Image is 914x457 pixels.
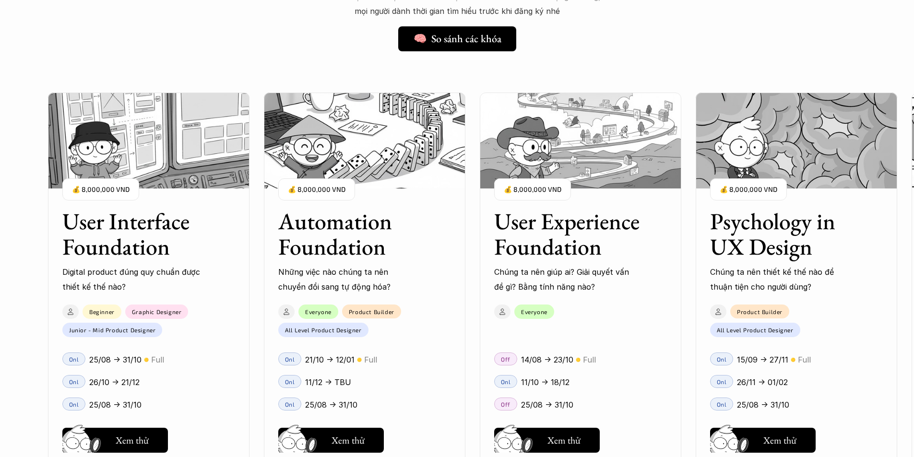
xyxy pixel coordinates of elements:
[791,356,795,363] p: 🟡
[89,352,142,367] p: 25/08 -> 31/10
[278,428,384,453] button: Xem thử
[717,378,727,385] p: Onl
[717,327,794,333] p: All Level Product Designer
[710,424,816,453] a: Xem thử
[501,400,510,407] p: Off
[305,352,355,367] p: 21/10 -> 12/01
[494,209,643,259] h3: User Experience Foundation
[364,352,377,367] p: Full
[521,308,547,315] p: Everyone
[278,209,427,259] h3: Automation Foundation
[332,434,365,447] h5: Xem thử
[151,352,164,367] p: Full
[285,378,295,385] p: Onl
[710,209,859,259] h3: Psychology in UX Design
[62,265,202,294] p: Digital product đúng quy chuẩn được thiết kế thế nào?
[398,26,516,51] a: 🧠 So sánh các khóa
[583,352,596,367] p: Full
[501,378,511,385] p: Onl
[285,400,295,407] p: Onl
[710,265,849,294] p: Chúng ta nên thiết kế thế nào để thuận tiện cho người dùng?
[763,434,796,447] h5: Xem thử
[62,428,168,453] button: Xem thử
[89,375,140,389] p: 26/10 -> 21/12
[737,398,789,412] p: 25/08 -> 31/10
[521,375,570,389] p: 11/10 -> 18/12
[357,356,362,363] p: 🟡
[494,265,633,294] p: Chúng ta nên giúp ai? Giải quyết vấn đề gì? Bằng tính năng nào?
[521,352,573,367] p: 14/08 -> 23/10
[494,428,600,453] button: Xem thử
[72,183,130,196] p: 💰 8,000,000 VND
[278,424,384,453] a: Xem thử
[414,33,501,45] h5: 🧠 So sánh các khóa
[720,183,777,196] p: 💰 8,000,000 VND
[62,424,168,453] a: Xem thử
[521,398,573,412] p: 25/08 -> 31/10
[737,375,788,389] p: 26/11 -> 01/02
[132,308,182,315] p: Graphic Designer
[285,327,362,333] p: All Level Product Designer
[349,308,394,315] p: Product Builder
[717,355,727,362] p: Onl
[285,355,295,362] p: Onl
[288,183,345,196] p: 💰 8,000,000 VND
[504,183,561,196] p: 💰 8,000,000 VND
[798,352,811,367] p: Full
[305,375,351,389] p: 11/12 -> TBU
[547,434,581,447] h5: Xem thử
[576,356,581,363] p: 🟡
[305,398,357,412] p: 25/08 -> 31/10
[278,265,417,294] p: Những việc nào chúng ta nên chuyển đổi sang tự động hóa?
[501,355,510,362] p: Off
[144,356,149,363] p: 🟡
[89,308,115,315] p: Beginner
[717,400,727,407] p: Onl
[737,308,783,315] p: Product Builder
[116,434,149,447] h5: Xem thử
[710,428,816,453] button: Xem thử
[89,398,142,412] p: 25/08 -> 31/10
[737,352,788,367] p: 15/09 -> 27/11
[305,308,332,315] p: Everyone
[62,209,211,259] h3: User Interface Foundation
[494,424,600,453] a: Xem thử
[69,327,155,333] p: Junior - Mid Product Designer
